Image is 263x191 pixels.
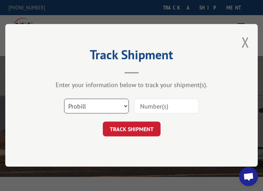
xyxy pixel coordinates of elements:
[239,167,258,186] div: Open chat
[102,122,160,137] button: TRACK SHIPMENT
[40,81,223,89] div: Enter your information below to track your shipment(s).
[134,99,199,114] input: Number(s)
[40,50,223,63] h2: Track Shipment
[241,33,249,51] button: Close modal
